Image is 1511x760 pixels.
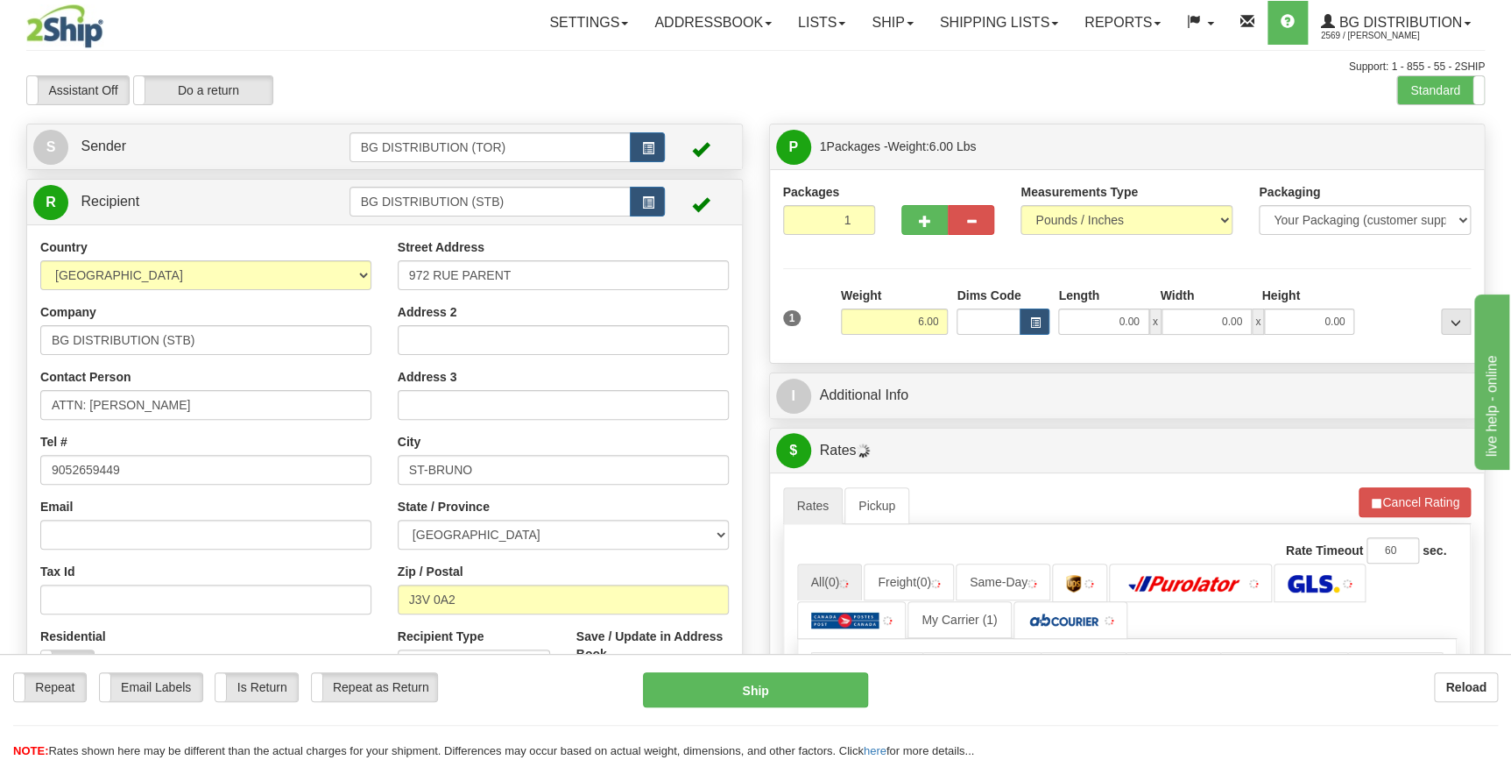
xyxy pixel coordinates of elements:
label: Address 2 [398,303,457,321]
input: Enter a location [398,260,729,290]
img: A&B Courier [1027,612,1102,629]
span: (1) [982,613,997,627]
button: Reload [1434,672,1498,702]
label: Width [1160,287,1194,304]
span: I [776,379,811,414]
label: State / Province [398,498,490,515]
th: Delivery [1221,653,1348,686]
span: P [776,130,811,165]
span: Weight: [887,139,976,153]
button: Cancel Rating [1359,487,1471,517]
label: Address 3 [398,368,457,386]
span: S [33,130,68,165]
label: Repeat [14,673,86,701]
a: All [797,564,863,600]
a: Ship [858,1,926,45]
a: Lists [785,1,858,45]
th: Service [922,653,1041,686]
label: Assistant Off [27,76,129,104]
a: Pickup [844,487,909,524]
a: Rates [783,487,844,524]
label: Packaging [1259,183,1320,201]
img: logo2569.jpg [26,4,103,48]
a: My Carrier [907,601,1011,638]
img: Purolator [1123,575,1246,593]
span: NOTE: [13,744,48,757]
th: List $ [1041,653,1126,686]
label: Tax Id [40,563,74,580]
img: tiny_red.gif [1027,579,1036,588]
span: x [1252,309,1264,335]
span: Packages - [820,129,977,164]
img: Canada Post [811,612,880,629]
label: Weight [841,287,881,304]
span: 2569 / [PERSON_NAME] [1321,27,1452,45]
a: $Rates [776,433,1479,469]
iframe: chat widget [1471,290,1509,469]
span: Lbs [957,139,977,153]
label: Measurements Type [1020,183,1138,201]
a: IAdditional Info [776,378,1479,414]
label: Height [1261,287,1300,304]
a: Reports [1071,1,1174,45]
img: tiny_red.gif [1343,579,1352,588]
label: City [398,433,420,451]
span: Recipient [81,194,139,209]
label: Country [40,238,88,256]
a: R Recipient [33,184,314,220]
span: $ [776,433,811,468]
span: 6.00 [929,139,953,153]
a: S Sender [33,129,350,165]
label: Repeat as Return [312,673,437,701]
label: sec. [1423,542,1446,559]
a: BG Distribution 2569 / [PERSON_NAME] [1308,1,1484,45]
div: ... [1441,309,1471,335]
label: Length [1058,287,1099,304]
label: Recipient Type [398,628,484,645]
label: Standard [1397,76,1484,104]
a: Settings [536,1,641,45]
img: GLS Canada [1288,575,1339,593]
label: Residential [40,628,106,645]
img: tiny_red.gif [1249,579,1258,588]
img: tiny_red.gif [1084,579,1093,588]
span: BG Distribution [1335,15,1462,30]
th: Your $ [1126,653,1221,686]
label: Contact Person [40,368,131,386]
label: Email [40,498,73,515]
span: x [1149,309,1161,335]
span: R [33,185,68,220]
span: (0) [824,575,839,589]
img: tiny_red.gif [883,616,892,625]
label: Company [40,303,96,321]
label: Is Return [215,673,297,701]
a: Shipping lists [927,1,1071,45]
label: Street Address [398,238,484,256]
a: here [864,744,886,757]
input: Recipient Id [350,187,632,217]
label: Zip / Postal [398,563,463,580]
div: live help - online [13,11,162,32]
label: Rate Timeout [1286,542,1363,559]
div: Support: 1 - 855 - 55 - 2SHIP [26,60,1485,75]
a: Freight [864,564,954,600]
a: Same-Day [956,564,1050,600]
input: Sender Id [350,132,632,162]
img: tiny_red.gif [839,579,848,588]
b: Reload [1445,680,1486,694]
label: No [41,650,94,678]
a: Addressbook [641,1,785,45]
a: P 1Packages -Weight:6.00 Lbs [776,129,1479,165]
label: Dims Code [957,287,1020,304]
th: Carrier [811,653,922,686]
img: Progress.gif [856,444,870,458]
img: tiny_red.gif [931,579,940,588]
img: UPS [1066,575,1081,593]
img: tiny_red.gif [1105,616,1113,625]
label: Save / Update in Address Book [576,628,729,663]
label: Tel # [40,433,67,451]
label: Packages [783,183,840,201]
span: (0) [916,575,931,589]
span: 1 [820,139,827,153]
span: Sender [81,139,126,153]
